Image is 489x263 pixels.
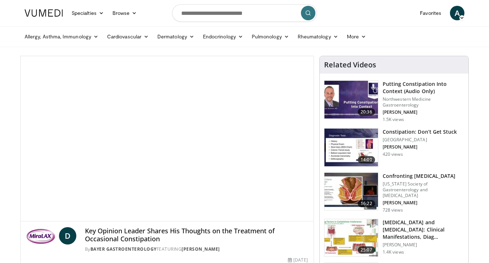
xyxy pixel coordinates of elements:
span: 20:36 [358,108,375,116]
img: 8ef328df-2b4d-412a-85c6-0b5186b6d97e.150x105_q85_crop-smart_upscale.jpg [324,219,378,257]
a: 25:07 [MEDICAL_DATA] and [MEDICAL_DATA]: Clinical Manifestations, Diag… [PERSON_NAME] 1.4K views [324,219,464,257]
a: Cardiovascular [103,29,153,44]
h4: Related Videos [324,60,376,69]
p: 1.4K views [383,249,404,255]
a: A [450,6,464,20]
span: 16:22 [358,200,375,207]
a: Rheumatology [293,29,343,44]
img: Bayer Gastroenterology [26,227,56,245]
a: 20:36 Putting Constipation Into Context (Audio Only) Northwestern Medicine Gastroenterology [PERS... [324,80,464,122]
a: [PERSON_NAME] [182,246,220,252]
video-js: Video Player [21,56,314,221]
h3: Putting Constipation Into Context (Audio Only) [383,80,464,95]
p: Northwestern Medicine Gastroenterology [383,96,464,108]
img: 23cb77f9-9d55-4bb9-bfd1-fb752e04a69d.150x105_q85_crop-smart_upscale.jpg [324,129,378,166]
p: 728 views [383,207,403,213]
a: D [59,227,76,245]
p: 420 views [383,151,403,157]
input: Search topics, interventions [172,4,317,22]
p: [PERSON_NAME] [383,242,464,248]
a: 14:00 Constipation: Don’t Get Stuck [GEOGRAPHIC_DATA] [PERSON_NAME] 420 views [324,128,464,167]
p: [GEOGRAPHIC_DATA] [383,137,457,143]
a: Endocrinology [199,29,247,44]
a: Specialties [67,6,108,20]
p: [PERSON_NAME] [383,109,464,115]
h3: Constipation: Don’t Get Stuck [383,128,457,135]
a: Bayer Gastroenterology [90,246,157,252]
img: VuMedi Logo [25,9,63,17]
a: Browse [108,6,141,20]
a: More [343,29,370,44]
img: 76673eb5-1412-4785-9941-c5def0047dc6.150x105_q85_crop-smart_upscale.jpg [324,81,378,118]
a: 16:22 Confronting [MEDICAL_DATA] [US_STATE] Society of Gastroenterology and [MEDICAL_DATA] [PERSO... [324,172,464,213]
a: Favorites [416,6,446,20]
h3: Confronting [MEDICAL_DATA] [383,172,464,180]
p: [PERSON_NAME] [383,200,464,206]
span: 14:00 [358,156,375,163]
a: Dermatology [153,29,199,44]
p: [US_STATE] Society of Gastroenterology and [MEDICAL_DATA] [383,181,464,199]
a: Allergy, Asthma, Immunology [20,29,103,44]
span: 25:07 [358,246,375,254]
a: Pulmonology [247,29,293,44]
img: fbc8f11f-b6c9-4534-b119-eb15144713a8.150x105_q85_crop-smart_upscale.jpg [324,173,378,210]
p: [PERSON_NAME] [383,144,457,150]
h4: Key Opinion Leader Shares His Thoughts on the Treatment of Occasional Constipation [85,227,308,243]
h3: [MEDICAL_DATA] and [MEDICAL_DATA]: Clinical Manifestations, Diag… [383,219,464,241]
p: 1.5K views [383,117,404,122]
div: By FEATURING [85,246,308,252]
